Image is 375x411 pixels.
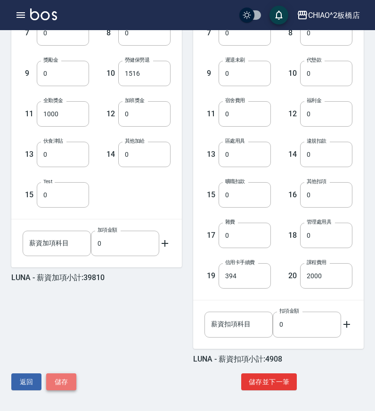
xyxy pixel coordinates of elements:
[106,150,116,159] h5: 14
[225,97,245,104] label: 宿舍費用
[193,355,282,363] h5: LUNA - 薪資扣項小計:4908
[288,150,298,159] h5: 14
[308,9,360,21] div: CHIAO^2板橋店
[125,137,145,145] label: 其他加給
[288,231,298,240] h5: 18
[288,190,298,200] h5: 16
[98,226,117,234] label: 加項金額
[288,69,298,78] h5: 10
[225,178,245,185] label: 曠職扣款
[207,69,216,78] h5: 9
[43,178,52,185] label: Test
[207,231,216,240] h5: 17
[25,190,34,200] h5: 15
[25,69,34,78] h5: 9
[207,109,216,119] h5: 11
[125,56,149,64] label: 勞健保勞退
[225,259,255,266] label: 信用卡手續費
[225,218,235,226] label: 雜費
[46,373,76,391] button: 儲存
[43,137,63,145] label: 伙食津貼
[25,109,34,119] h5: 11
[11,373,41,391] button: 返回
[43,56,58,64] label: 獎勵金
[307,218,331,226] label: 管理處用具
[25,28,34,38] h5: 7
[279,307,299,314] label: 扣項金額
[207,271,216,281] h5: 19
[25,150,34,159] h5: 13
[307,97,321,104] label: 福利金
[288,109,298,119] h5: 12
[43,97,63,104] label: 全勤獎金
[288,28,298,38] h5: 8
[293,6,364,25] button: CHIAO^2板橋店
[125,97,145,104] label: 加班獎金
[225,56,245,64] label: 遲退未刷
[207,190,216,200] h5: 15
[207,28,216,38] h5: 7
[106,109,116,119] h5: 12
[30,8,57,20] img: Logo
[307,178,326,185] label: 其他扣項
[288,271,298,281] h5: 20
[307,259,326,266] label: 課程費用
[207,150,216,159] h5: 13
[269,6,288,24] button: save
[11,273,105,282] h5: LUNA - 薪資加項小計:39810
[106,28,116,38] h5: 8
[106,69,116,78] h5: 10
[307,137,326,145] label: 違規扣款
[241,373,297,391] button: 儲存並下一筆
[307,56,321,64] label: 代墊款
[225,137,245,145] label: 區處用具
